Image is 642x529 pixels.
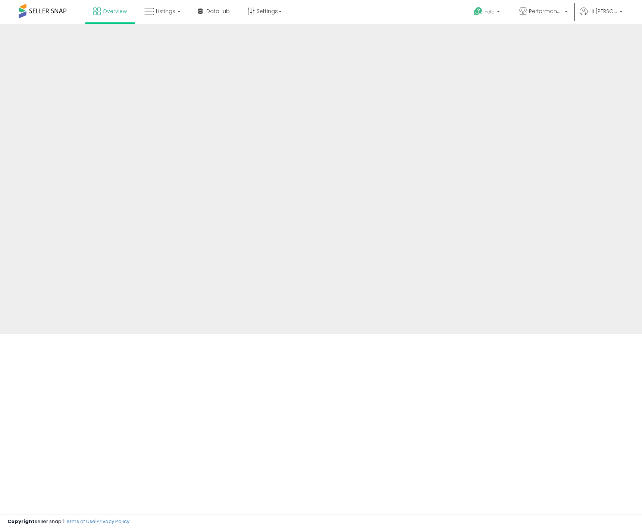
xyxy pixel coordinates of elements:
a: Help [468,1,507,24]
span: DataHub [206,7,230,15]
i: Get Help [473,7,483,16]
span: Hi [PERSON_NAME] [589,7,617,15]
span: Overview [103,7,127,15]
span: Performance Central [529,7,563,15]
span: Listings [156,7,175,15]
span: Help [485,9,495,15]
a: Hi [PERSON_NAME] [580,7,623,24]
